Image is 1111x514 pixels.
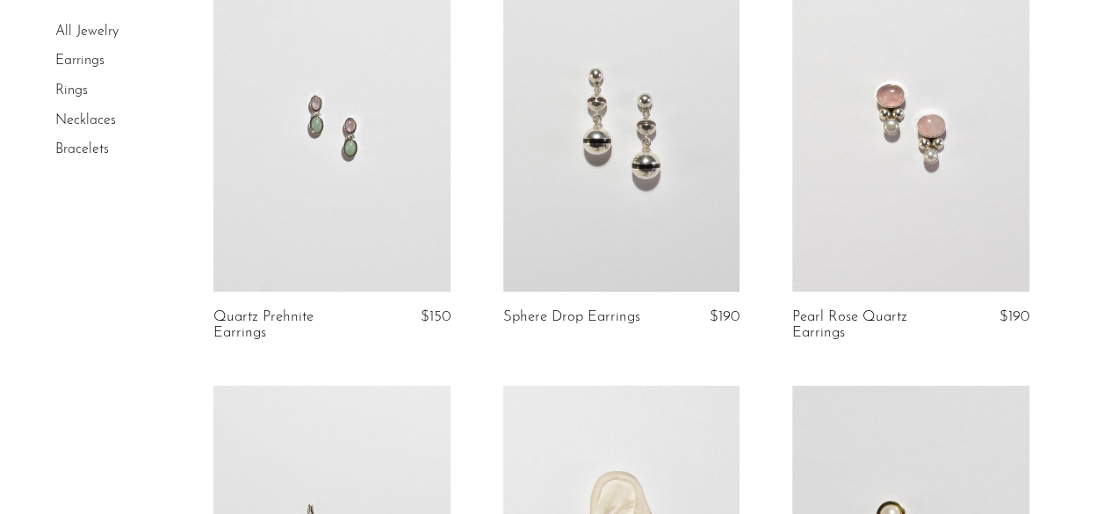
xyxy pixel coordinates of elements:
[503,309,640,325] a: Sphere Drop Earrings
[55,113,116,127] a: Necklaces
[55,54,105,69] a: Earrings
[55,142,109,156] a: Bracelets
[213,309,369,342] a: Quartz Prehnite Earrings
[710,309,739,324] span: $190
[792,309,948,342] a: Pearl Rose Quartz Earrings
[55,25,119,39] a: All Jewelry
[421,309,451,324] span: $150
[999,309,1029,324] span: $190
[55,83,88,98] a: Rings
